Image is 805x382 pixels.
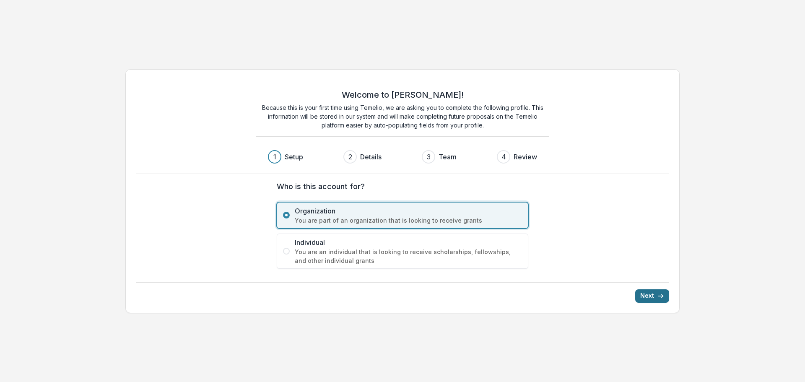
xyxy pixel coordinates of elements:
p: Because this is your first time using Temelio, we are asking you to complete the following profil... [256,103,549,130]
h3: Review [514,152,537,162]
h3: Setup [285,152,303,162]
div: 2 [348,152,352,162]
span: You are an individual that is looking to receive scholarships, fellowships, and other individual ... [295,247,522,265]
div: Progress [268,150,537,164]
label: Who is this account for? [277,181,523,192]
h2: Welcome to [PERSON_NAME]! [342,90,464,100]
span: You are part of an organization that is looking to receive grants [295,216,522,225]
div: 1 [273,152,276,162]
div: 4 [501,152,506,162]
h3: Details [360,152,382,162]
button: Next [635,289,669,303]
span: Individual [295,237,522,247]
div: 3 [427,152,431,162]
h3: Team [439,152,457,162]
span: Organization [295,206,522,216]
